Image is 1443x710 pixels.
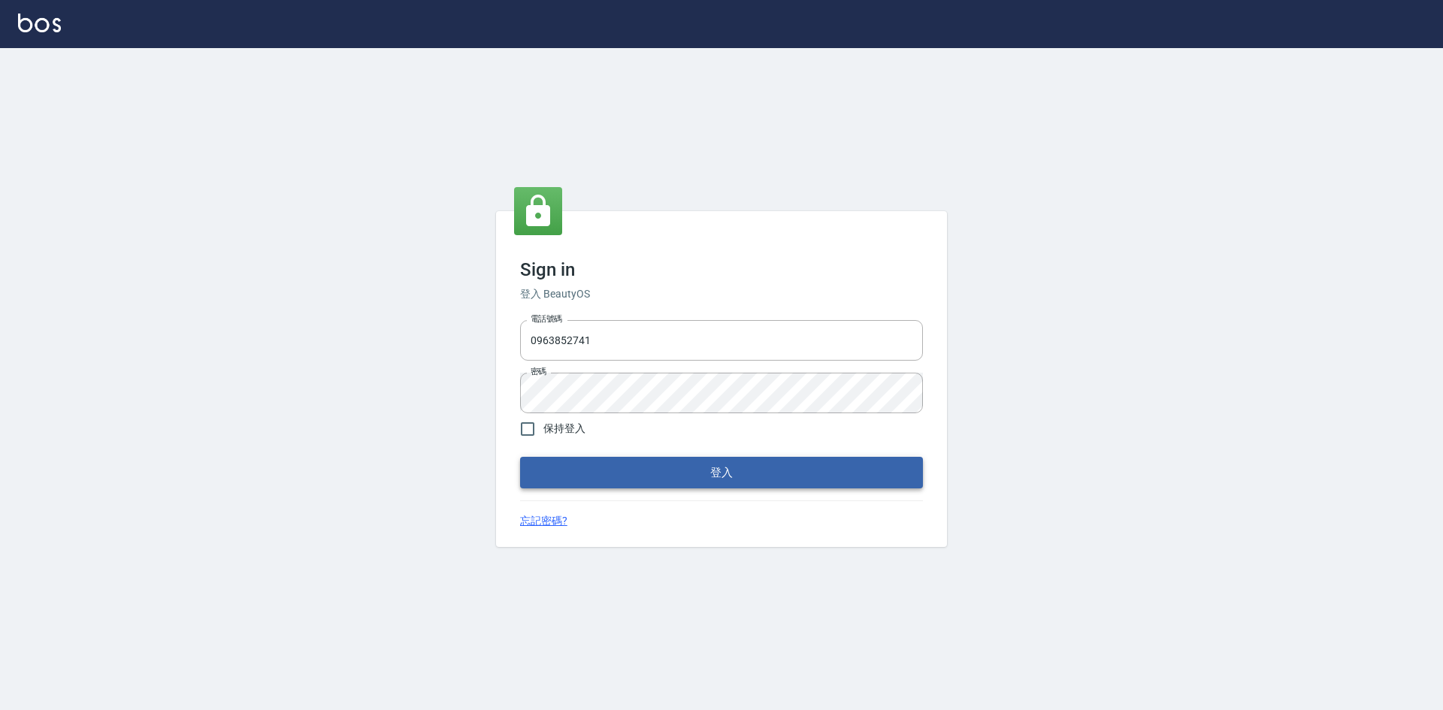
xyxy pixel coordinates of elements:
h6: 登入 BeautyOS [520,286,923,302]
label: 電話號碼 [531,313,562,325]
button: 登入 [520,457,923,488]
img: Logo [18,14,61,32]
label: 密碼 [531,366,546,377]
span: 保持登入 [543,421,585,437]
a: 忘記密碼? [520,513,567,529]
h3: Sign in [520,259,923,280]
